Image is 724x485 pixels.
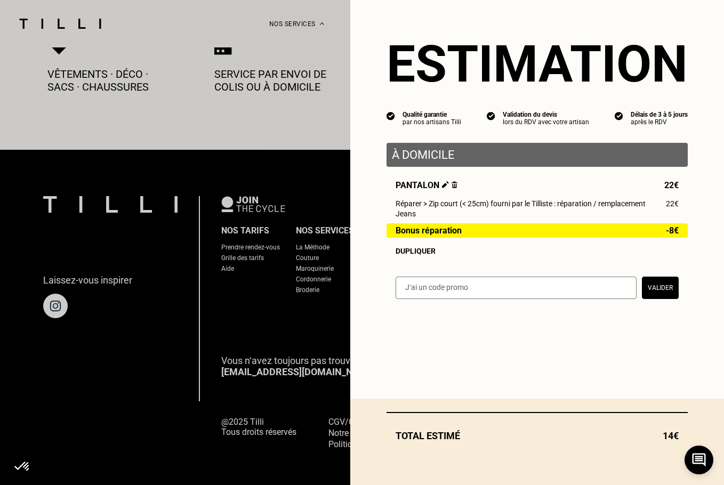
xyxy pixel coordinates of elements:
[396,209,416,218] span: Jeans
[503,111,589,118] div: Validation du devis
[666,226,679,235] span: -8€
[631,111,688,118] div: Délais de 3 à 5 jours
[631,118,688,126] div: après le RDV
[452,181,457,188] img: Supprimer
[387,430,688,441] div: Total estimé
[615,111,623,120] img: icon list info
[396,277,637,299] input: J‘ai un code promo
[503,118,589,126] div: lors du RDV avec votre artisan
[396,180,457,190] span: Pantalon
[666,199,679,208] span: 22€
[664,180,679,190] span: 22€
[642,277,679,299] button: Valider
[403,111,461,118] div: Qualité garantie
[392,148,682,161] p: À domicile
[663,430,679,441] span: 14€
[403,118,461,126] div: par nos artisans Tilli
[387,111,395,120] img: icon list info
[487,111,495,120] img: icon list info
[442,181,449,188] img: Éditer
[387,34,688,94] section: Estimation
[396,226,462,235] span: Bonus réparation
[396,247,679,255] div: Dupliquer
[396,199,646,208] span: Réparer > Zip court (< 25cm) fourni par le Tilliste : réparation / remplacement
